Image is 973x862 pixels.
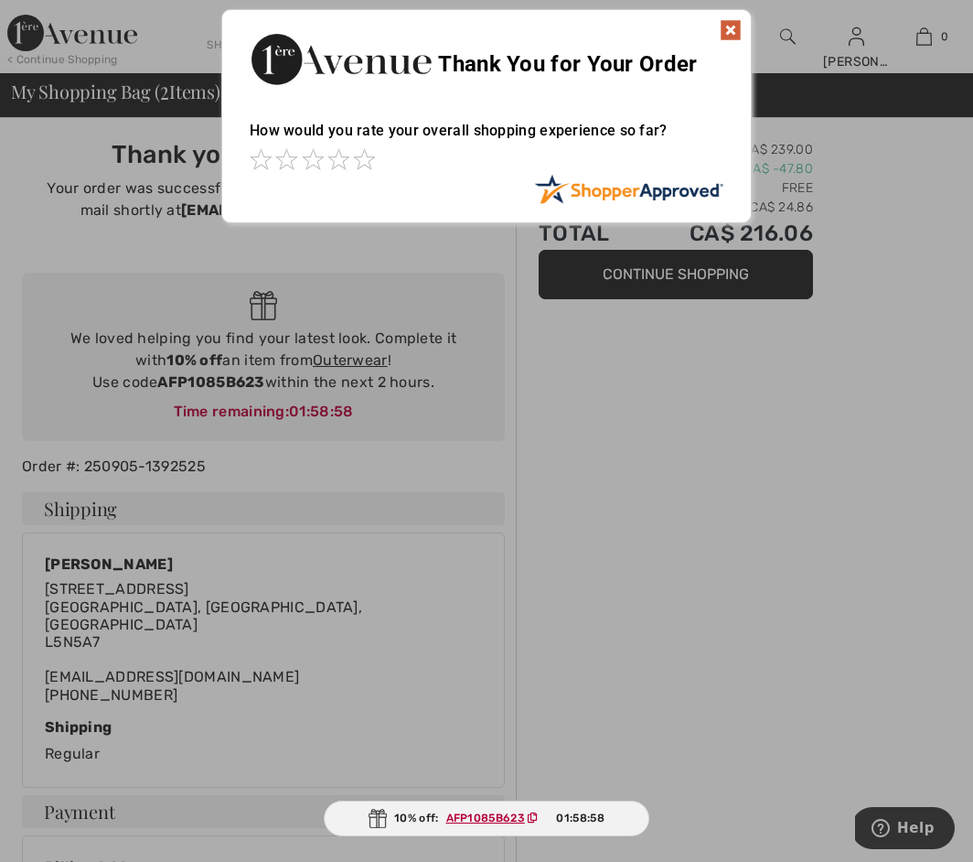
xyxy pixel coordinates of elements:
[446,812,525,824] ins: AFP1085B623
[42,13,80,29] span: Help
[324,801,649,836] div: 10% off:
[720,19,742,41] img: x
[369,809,387,828] img: Gift.svg
[556,810,604,826] span: 01:58:58
[250,103,723,174] div: How would you rate your overall shopping experience so far?
[250,28,433,90] img: Thank You for Your Order
[438,51,697,77] span: Thank You for Your Order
